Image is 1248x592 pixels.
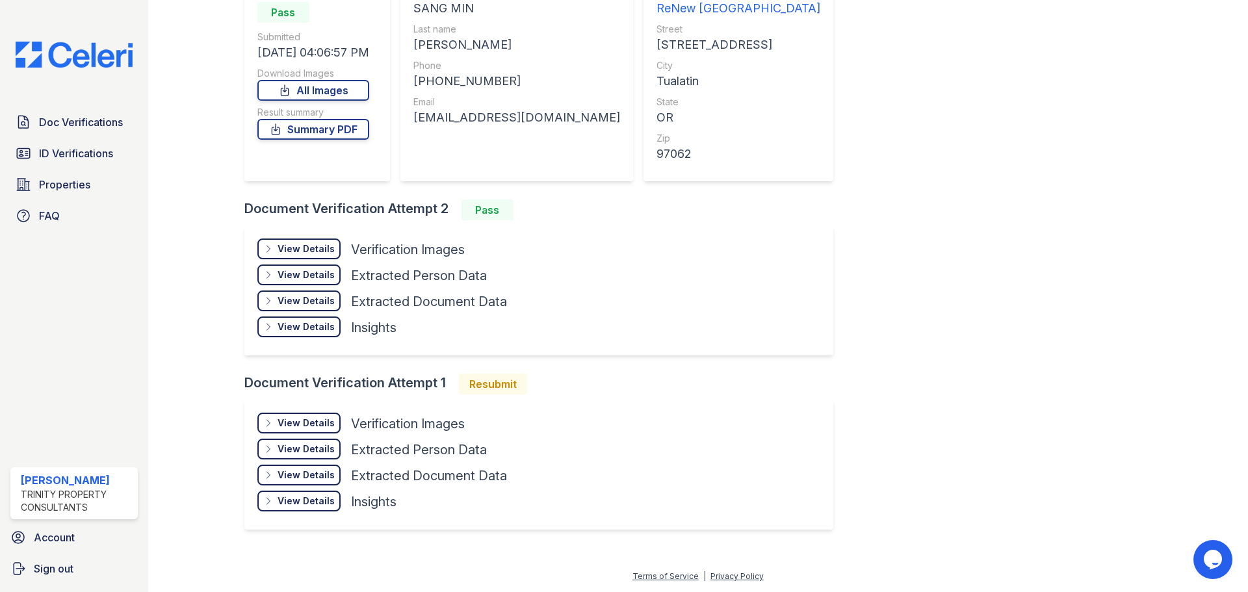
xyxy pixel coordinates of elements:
div: Download Images [257,67,369,80]
img: CE_Logo_Blue-a8612792a0a2168367f1c8372b55b34899dd931a85d93a1a3d3e32e68fde9ad4.png [5,42,143,68]
div: View Details [278,469,335,482]
div: Extracted Person Data [351,441,487,459]
div: View Details [278,242,335,255]
div: Email [413,96,620,109]
div: Phone [413,59,620,72]
div: View Details [278,294,335,307]
div: Extracted Document Data [351,467,507,485]
a: FAQ [10,203,138,229]
div: Tualatin [656,72,820,90]
div: View Details [278,268,335,281]
a: Account [5,524,143,550]
div: [PERSON_NAME] [413,36,620,54]
div: Trinity Property Consultants [21,488,133,514]
div: Pass [461,199,513,220]
div: Document Verification Attempt 2 [244,199,844,220]
div: Resubmit [459,374,527,394]
div: Pass [257,2,309,23]
div: Last name [413,23,620,36]
div: View Details [278,417,335,430]
div: [PHONE_NUMBER] [413,72,620,90]
div: OR [656,109,820,127]
span: Account [34,530,75,545]
a: Doc Verifications [10,109,138,135]
div: Insights [351,493,396,511]
div: [DATE] 04:06:57 PM [257,44,369,62]
span: Sign out [34,561,73,576]
a: Privacy Policy [710,571,764,581]
a: All Images [257,80,369,101]
div: 97062 [656,145,820,163]
div: Result summary [257,106,369,119]
iframe: chat widget [1193,540,1235,579]
a: Terms of Service [632,571,699,581]
span: Doc Verifications [39,114,123,130]
span: Properties [39,177,90,192]
div: | [703,571,706,581]
div: City [656,59,820,72]
span: FAQ [39,208,60,224]
a: Properties [10,172,138,198]
div: View Details [278,320,335,333]
span: ID Verifications [39,146,113,161]
div: Verification Images [351,240,465,259]
div: Insights [351,318,396,337]
div: Document Verification Attempt 1 [244,374,844,394]
div: [EMAIL_ADDRESS][DOMAIN_NAME] [413,109,620,127]
div: View Details [278,443,335,456]
div: Submitted [257,31,369,44]
a: Summary PDF [257,119,369,140]
div: Extracted Person Data [351,266,487,285]
div: Street [656,23,820,36]
div: Extracted Document Data [351,292,507,311]
div: [PERSON_NAME] [21,472,133,488]
div: View Details [278,495,335,508]
div: [STREET_ADDRESS] [656,36,820,54]
div: State [656,96,820,109]
div: Verification Images [351,415,465,433]
div: Zip [656,132,820,145]
a: ID Verifications [10,140,138,166]
a: Sign out [5,556,143,582]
